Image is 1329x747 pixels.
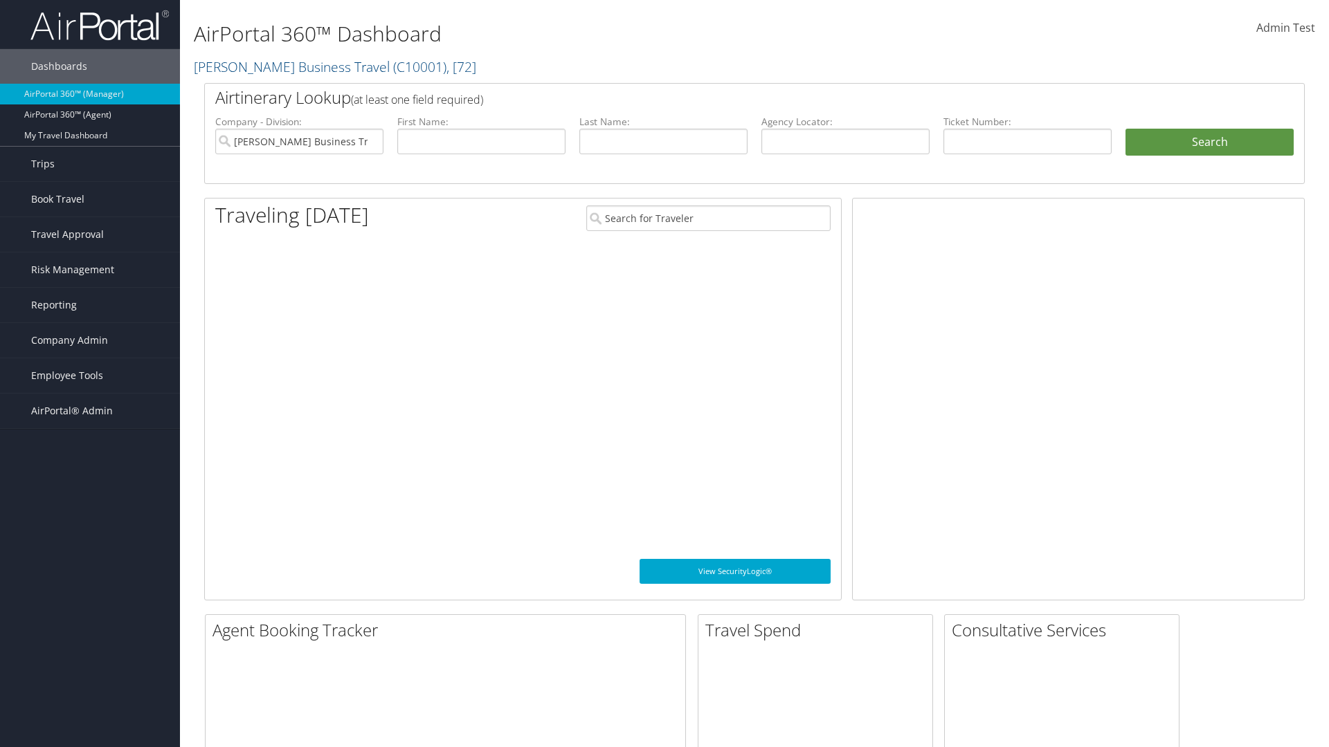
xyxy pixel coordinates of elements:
[215,86,1202,109] h2: Airtinerary Lookup
[31,182,84,216] span: Book Travel
[31,394,113,428] span: AirPortal® Admin
[1256,7,1315,50] a: Admin Test
[393,57,446,76] span: ( C10001 )
[31,323,108,358] span: Company Admin
[30,9,169,41] img: airportal-logo.png
[1256,20,1315,35] span: Admin Test
[943,115,1112,129] label: Ticket Number:
[31,49,87,84] span: Dashboards
[446,57,476,76] span: , [ 72 ]
[31,217,104,252] span: Travel Approval
[31,147,55,181] span: Trips
[31,252,114,287] span: Risk Management
[640,559,831,584] a: View SecurityLogic®
[586,205,831,231] input: Search for Traveler
[761,115,930,129] label: Agency Locator:
[579,115,748,129] label: Last Name:
[215,201,369,230] h1: Traveling [DATE]
[1125,129,1294,156] button: Search
[194,19,941,48] h1: AirPortal 360™ Dashboard
[952,618,1179,642] h2: Consultative Services
[705,618,932,642] h2: Travel Spend
[31,288,77,322] span: Reporting
[215,115,383,129] label: Company - Division:
[31,358,103,393] span: Employee Tools
[213,618,685,642] h2: Agent Booking Tracker
[351,92,483,107] span: (at least one field required)
[397,115,566,129] label: First Name:
[194,57,476,76] a: [PERSON_NAME] Business Travel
